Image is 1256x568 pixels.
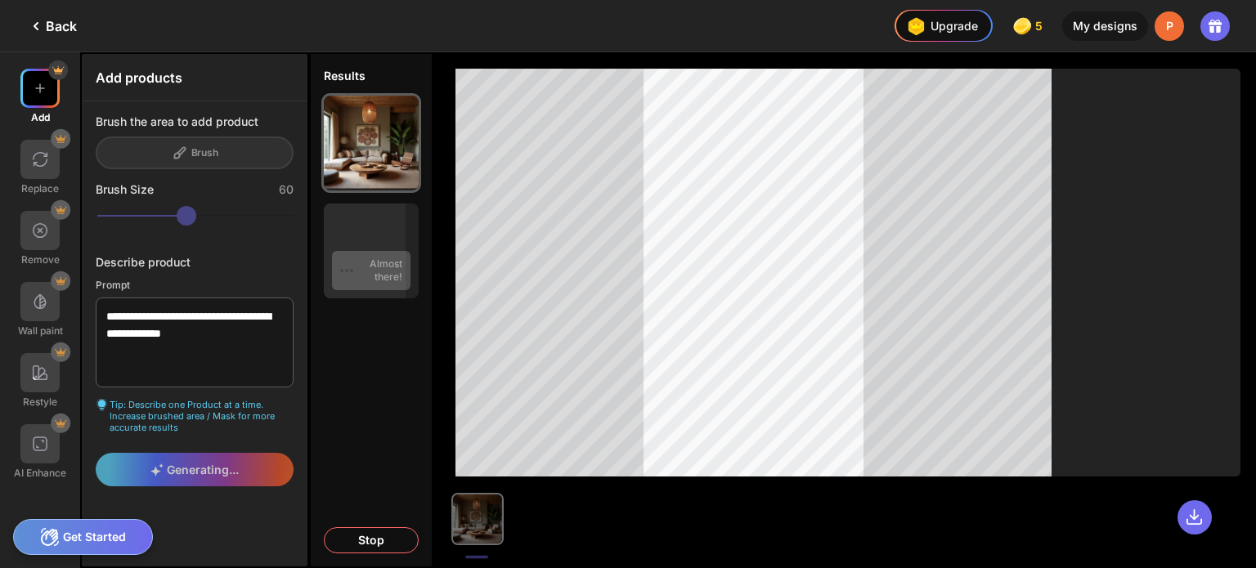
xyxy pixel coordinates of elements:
[903,13,978,39] div: Upgrade
[96,399,108,411] img: textarea-hint-icon.svg
[18,324,63,337] div: Wall paint
[96,399,294,433] div: Tip: Describe one Product at a time. Increase brushed area / Mask for more accurate results
[31,111,50,123] div: Add
[26,16,77,36] div: Back
[311,54,432,83] div: Results
[21,182,59,195] div: Replace
[96,255,294,269] div: Describe product
[279,182,294,196] div: 60
[1155,11,1184,41] div: P
[14,467,66,479] div: AI Enhance
[357,257,402,284] div: Almost there!
[13,519,153,555] div: Get Started
[1062,11,1148,41] div: My designs
[1035,20,1046,33] span: 5
[83,55,307,101] div: Add products
[324,527,419,553] div: Stop
[23,396,57,408] div: Restyle
[21,253,60,266] div: Remove
[96,279,294,291] div: Prompt
[903,13,929,39] img: upgrade-nav-btn-icon.gif
[96,114,258,128] div: Brush the area to add product
[96,182,154,196] div: Brush Size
